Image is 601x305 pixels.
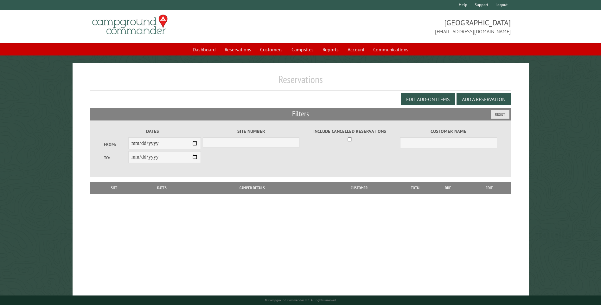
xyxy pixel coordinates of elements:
[189,43,220,55] a: Dashboard
[90,73,510,91] h1: Reservations
[401,93,455,105] button: Edit Add-on Items
[90,12,169,37] img: Campground Commander
[428,182,468,194] th: Due
[104,141,128,147] label: From:
[90,108,510,120] h2: Filters
[104,128,201,135] label: Dates
[315,182,403,194] th: Customer
[457,93,511,105] button: Add a Reservation
[256,43,286,55] a: Customers
[319,43,342,55] a: Reports
[288,43,317,55] a: Campsites
[265,298,336,302] small: © Campground Commander LLC. All rights reserved.
[93,182,135,194] th: Site
[344,43,368,55] a: Account
[491,110,509,119] button: Reset
[400,128,497,135] label: Customer Name
[104,155,128,161] label: To:
[135,182,189,194] th: Dates
[403,182,428,194] th: Total
[369,43,412,55] a: Communications
[203,128,299,135] label: Site Number
[221,43,255,55] a: Reservations
[468,182,511,194] th: Edit
[302,128,398,135] label: Include Cancelled Reservations
[301,17,511,35] span: [GEOGRAPHIC_DATA] [EMAIL_ADDRESS][DOMAIN_NAME]
[189,182,315,194] th: Camper Details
